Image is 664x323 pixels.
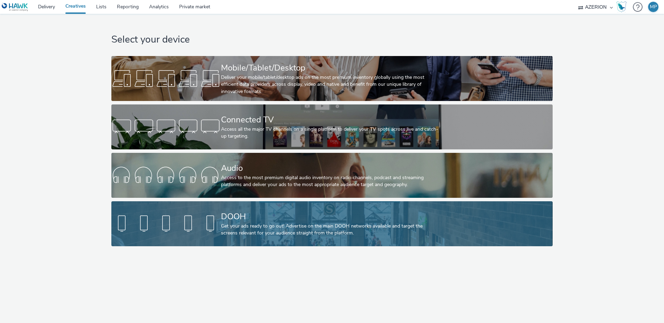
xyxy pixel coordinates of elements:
div: Mobile/Tablet/Desktop [221,62,440,74]
div: Access to the most premium digital audio inventory on radio channels, podcast and streaming platf... [221,174,440,188]
a: Mobile/Tablet/DesktopDeliver your mobile/tablet/desktop ads on the most premium inventory globall... [111,56,552,101]
div: MP [650,2,657,12]
a: Connected TVAccess all the major TV channels on a single platform to deliver your TV spots across... [111,104,552,149]
div: Get your ads ready to go out! Advertise on the main DOOH networks available and target the screen... [221,223,440,237]
div: Audio [221,162,440,174]
div: DOOH [221,211,440,223]
a: AudioAccess to the most premium digital audio inventory on radio channels, podcast and streaming ... [111,153,552,198]
div: Deliver your mobile/tablet/desktop ads on the most premium inventory globally using the most effi... [221,74,440,95]
img: undefined Logo [2,3,28,11]
h1: Select your device [111,33,552,46]
div: Connected TV [221,114,440,126]
a: DOOHGet your ads ready to go out! Advertise on the main DOOH networks available and target the sc... [111,201,552,246]
img: Hawk Academy [616,1,627,12]
div: Access all the major TV channels on a single platform to deliver your TV spots across live and ca... [221,126,440,140]
a: Hawk Academy [616,1,629,12]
